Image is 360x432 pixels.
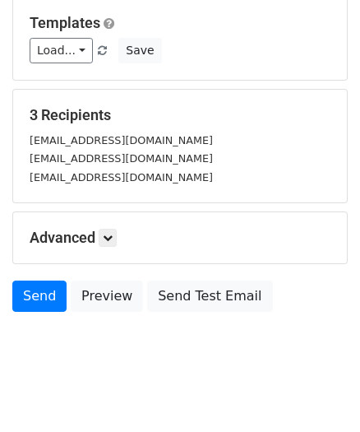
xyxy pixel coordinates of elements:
a: Preview [71,281,143,312]
a: Templates [30,14,100,31]
a: Send Test Email [147,281,272,312]
small: [EMAIL_ADDRESS][DOMAIN_NAME] [30,171,213,183]
h5: Advanced [30,229,330,247]
div: Widget de chat [278,353,360,432]
a: Send [12,281,67,312]
button: Save [118,38,161,63]
h5: 3 Recipients [30,106,330,124]
small: [EMAIL_ADDRESS][DOMAIN_NAME] [30,152,213,165]
a: Load... [30,38,93,63]
small: [EMAIL_ADDRESS][DOMAIN_NAME] [30,134,213,146]
iframe: Chat Widget [278,353,360,432]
